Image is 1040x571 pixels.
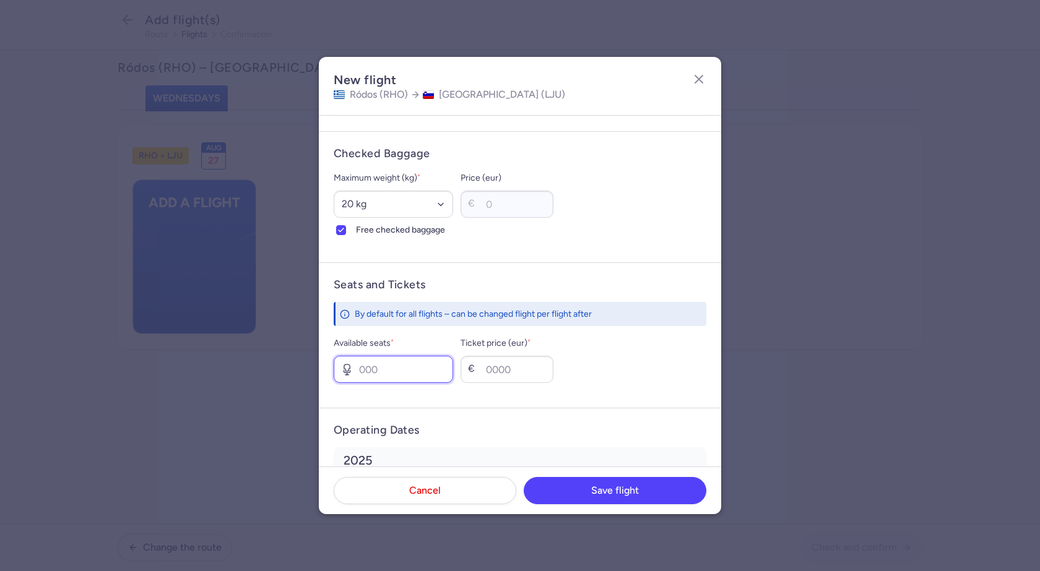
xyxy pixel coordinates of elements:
[334,88,565,100] h4: Ródos (RHO) [GEOGRAPHIC_DATA] (LJU)
[334,336,453,351] label: Available seats
[334,356,453,383] input: 000
[468,198,480,210] div: €
[468,363,480,376] div: €
[356,223,453,238] span: Free checked baggage
[334,447,706,473] h5: 2025
[461,171,553,186] label: Price (eur)
[336,225,346,235] input: Free checked baggage
[524,477,706,504] button: Save flight
[409,485,441,496] span: Cancel
[461,356,553,383] input: 0000
[334,147,706,161] h4: Checked Baggage
[591,485,639,496] span: Save flight
[334,477,516,504] button: Cancel
[461,336,553,351] label: Ticket price (eur)
[334,423,706,437] h4: Operating Dates
[334,278,706,292] h4: Seats and Tickets
[461,191,553,218] input: 00
[334,171,453,186] label: Maximum weight (kg)
[355,308,679,320] div: By default for all flights – can be changed flight per flight after
[334,72,565,88] h2: New flight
